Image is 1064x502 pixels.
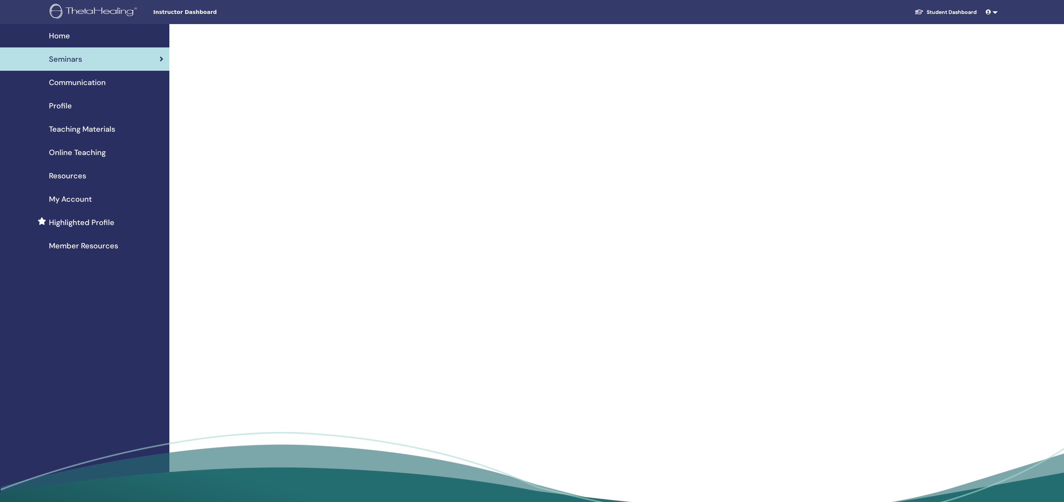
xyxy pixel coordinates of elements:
img: logo.png [50,4,140,21]
span: Resources [49,170,86,181]
span: Teaching Materials [49,123,115,135]
span: Highlighted Profile [49,217,114,228]
span: Profile [49,100,72,111]
span: Seminars [49,53,82,65]
span: Home [49,30,70,41]
span: Instructor Dashboard [153,8,266,16]
span: Member Resources [49,240,118,251]
span: Communication [49,77,106,88]
img: graduation-cap-white.svg [915,9,924,15]
span: Online Teaching [49,147,106,158]
span: My Account [49,193,92,205]
a: Student Dashboard [909,5,983,19]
